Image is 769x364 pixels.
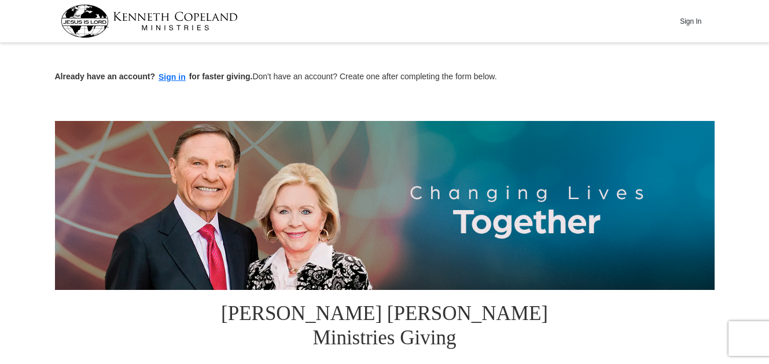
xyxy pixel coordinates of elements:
[674,12,708,30] button: Sign In
[61,5,238,38] img: kcm-header-logo.svg
[55,72,253,81] strong: Already have an account? for faster giving.
[55,71,715,84] p: Don't have an account? Create one after completing the form below.
[155,71,189,84] button: Sign in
